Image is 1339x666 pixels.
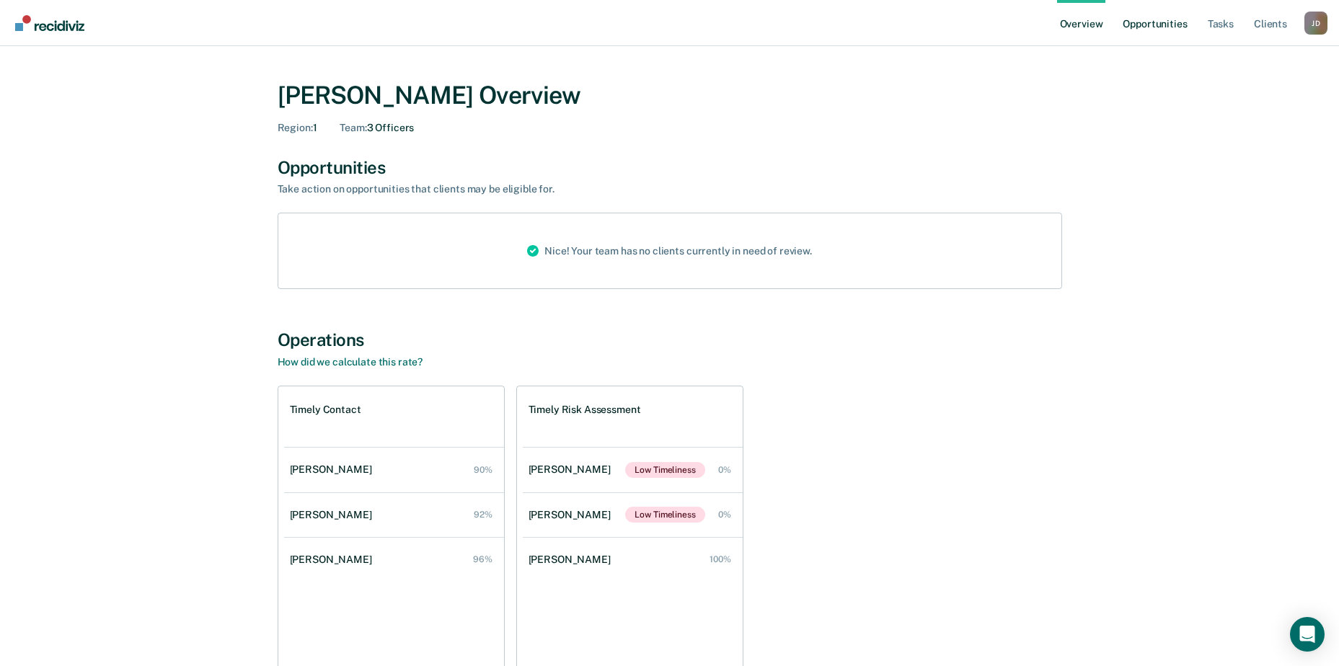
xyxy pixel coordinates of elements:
img: Recidiviz [15,15,84,31]
span: Team : [340,122,366,133]
div: Open Intercom Messenger [1290,617,1325,652]
div: [PERSON_NAME] [529,509,617,521]
div: [PERSON_NAME] [529,554,617,566]
div: Opportunities [278,157,1062,178]
a: [PERSON_NAME]Low Timeliness 0% [523,492,743,537]
div: [PERSON_NAME] [290,554,378,566]
a: [PERSON_NAME] 100% [523,539,743,580]
div: 96% [473,554,492,564]
a: [PERSON_NAME] 90% [284,449,504,490]
div: Nice! Your team has no clients currently in need of review. [516,213,823,288]
div: Operations [278,329,1062,350]
h1: Timely Contact [290,404,361,416]
a: [PERSON_NAME] 92% [284,494,504,536]
div: [PERSON_NAME] [290,509,378,521]
button: Profile dropdown button [1304,12,1327,35]
div: [PERSON_NAME] [529,463,617,476]
div: [PERSON_NAME] Overview [278,81,1062,110]
div: [PERSON_NAME] [290,463,378,476]
a: How did we calculate this rate? [278,356,423,368]
div: 1 [278,122,317,134]
div: J D [1304,12,1327,35]
span: Low Timeliness [625,462,704,478]
a: [PERSON_NAME]Low Timeliness 0% [523,448,743,492]
div: 3 Officers [340,122,414,134]
a: [PERSON_NAME] 96% [284,539,504,580]
div: 100% [710,554,731,564]
h1: Timely Risk Assessment [529,404,641,416]
div: Take action on opportunities that clients may be eligible for. [278,183,782,195]
div: 90% [474,465,492,475]
div: 92% [474,510,492,520]
span: Low Timeliness [625,507,704,523]
div: 0% [718,465,731,475]
div: 0% [718,510,731,520]
span: Region : [278,122,313,133]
